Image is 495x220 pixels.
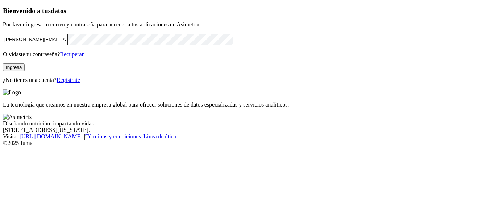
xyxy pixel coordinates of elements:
[57,77,80,83] a: Regístrate
[3,120,492,127] div: Diseñando nutrición, impactando vidas.
[3,89,21,96] img: Logo
[60,51,84,57] a: Recuperar
[3,36,67,43] input: Tu correo
[3,140,492,146] div: © 2025 Iluma
[3,133,492,140] div: Visita : | |
[85,133,141,140] a: Términos y condiciones
[3,101,492,108] p: La tecnología que creamos en nuestra empresa global para ofrecer soluciones de datos especializad...
[3,7,492,15] h3: Bienvenido a tus
[3,127,492,133] div: [STREET_ADDRESS][US_STATE].
[3,51,492,58] p: Olvidaste tu contraseña?
[3,21,492,28] p: Por favor ingresa tu correo y contraseña para acceder a tus aplicaciones de Asimetrix:
[143,133,176,140] a: Línea de ética
[3,63,25,71] button: Ingresa
[51,7,66,14] span: datos
[20,133,83,140] a: [URL][DOMAIN_NAME]
[3,114,32,120] img: Asimetrix
[3,77,492,83] p: ¿No tienes una cuenta?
